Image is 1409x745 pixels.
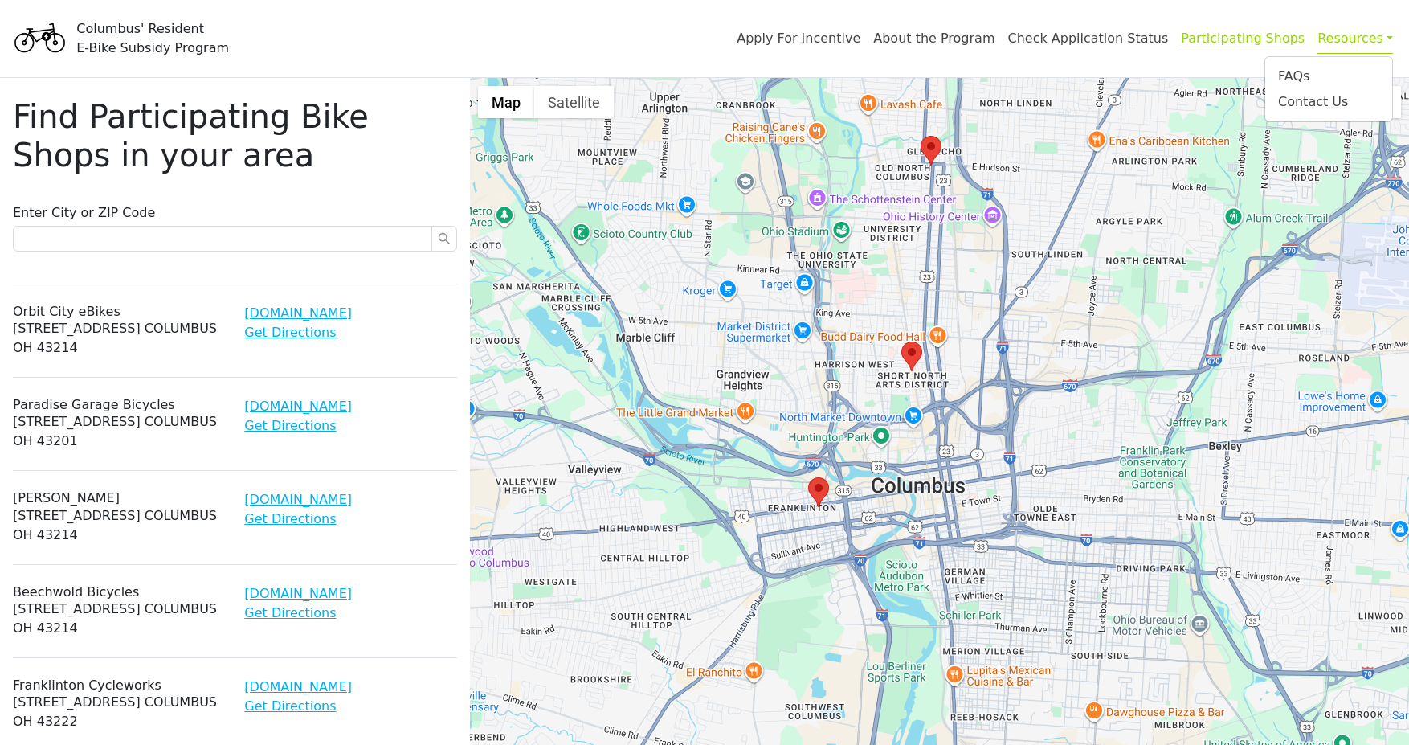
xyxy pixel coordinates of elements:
[244,698,336,714] a: Get Directions
[244,492,352,507] a: [DOMAIN_NAME]
[244,399,352,414] a: [DOMAIN_NAME]
[1181,31,1305,51] a: Participating Shops
[1278,92,1379,112] a: Contact Us
[76,19,229,58] div: Columbus' Resident E-Bike Subsidy Program
[13,506,225,545] p: [STREET_ADDRESS] Columbus OH 43214
[438,232,451,245] span: search
[534,86,614,118] button: Show satellite imagery
[13,397,225,412] h6: Paradise Garage Bicycles
[13,304,225,319] h6: Orbit City eBikes
[13,319,225,358] p: [STREET_ADDRESS] Columbus OH 43214
[244,605,336,620] a: Get Directions
[244,586,352,601] a: [DOMAIN_NAME]
[13,584,225,600] h6: Beechwold Bicycles
[13,412,225,451] p: [STREET_ADDRESS] Columbus OH 43201
[13,490,225,506] h6: [PERSON_NAME]
[13,97,457,174] h1: Find Participating Bike Shops in your area
[1317,23,1393,54] a: Resources
[13,693,225,731] p: [STREET_ADDRESS] Columbus OH 43222
[873,31,994,46] a: About the Program
[737,31,860,46] a: Apply For Incentive
[1264,56,1393,122] div: Resources
[10,10,70,67] img: Program logo
[244,305,352,321] a: [DOMAIN_NAME]
[13,600,225,638] p: [STREET_ADDRESS] Columbus OH 43214
[244,679,352,694] a: [DOMAIN_NAME]
[244,325,336,340] a: Get Directions
[478,86,534,118] button: Show street map
[13,203,457,223] p: Enter City or ZIP Code
[1278,67,1379,86] a: FAQs
[1008,31,1169,46] a: Check Application Status
[10,28,229,47] a: Columbus' ResidentE-Bike Subsidy Program
[244,511,336,526] a: Get Directions
[244,418,336,433] a: Get Directions
[13,677,225,693] h6: Franklinton Cycleworks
